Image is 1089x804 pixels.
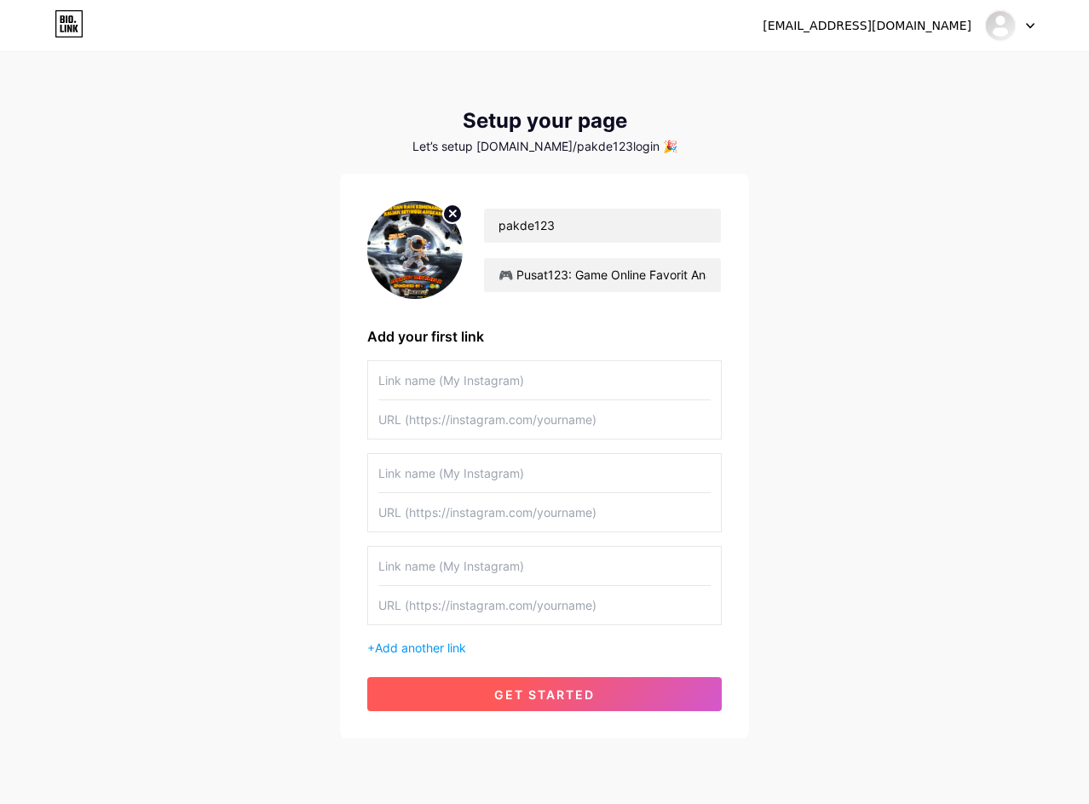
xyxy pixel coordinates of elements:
[494,687,595,702] span: get started
[367,326,722,347] div: Add your first link
[375,640,466,655] span: Add another link
[484,209,721,243] input: Your name
[378,493,711,531] input: URL (https://instagram.com/yourname)
[367,639,722,657] div: +
[378,454,711,492] input: Link name (My Instagram)
[763,17,971,35] div: [EMAIL_ADDRESS][DOMAIN_NAME]
[378,547,711,585] input: Link name (My Instagram)
[378,400,711,439] input: URL (https://instagram.com/yourname)
[367,677,722,711] button: get started
[367,201,463,299] img: profile pic
[340,140,749,153] div: Let’s setup [DOMAIN_NAME]/pakde123login 🎉
[484,258,721,292] input: bio
[340,109,749,133] div: Setup your page
[378,361,711,399] input: Link name (My Instagram)
[378,586,711,624] input: URL (https://instagram.com/yourname)
[984,9,1017,42] img: pakde123login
